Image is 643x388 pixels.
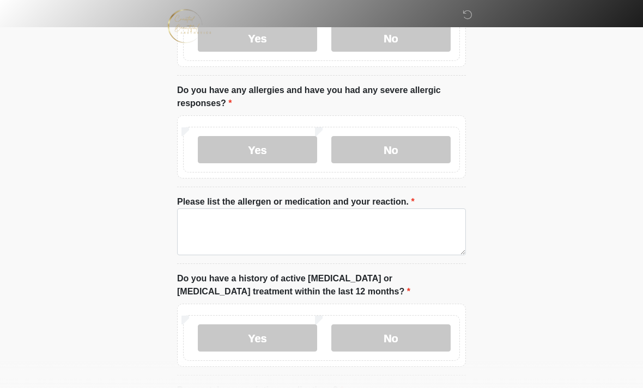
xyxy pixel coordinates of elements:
label: No [331,324,451,352]
label: Yes [198,324,317,352]
label: No [331,136,451,163]
label: Do you have any allergies and have you had any severe allergic responses? [177,84,466,110]
img: Created Beautiful Aesthetics Logo [166,8,212,44]
label: Yes [198,136,317,163]
label: Please list the allergen or medication and your reaction. [177,195,415,208]
label: Do you have a history of active [MEDICAL_DATA] or [MEDICAL_DATA] treatment within the last 12 mon... [177,272,466,298]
